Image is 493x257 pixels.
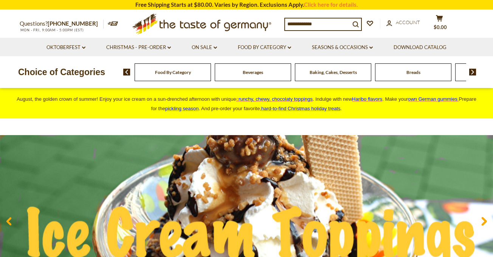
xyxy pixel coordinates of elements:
span: August, the golden crown of summer! Enjoy your ice cream on a sun-drenched afternoon with unique ... [17,96,476,111]
button: $0.00 [428,15,451,34]
span: MON - FRI, 9:00AM - 5:00PM (EST) [20,28,84,32]
a: Beverages [243,69,263,75]
img: previous arrow [123,69,130,75]
a: Haribo flavors [352,96,382,102]
a: [PHONE_NUMBER] [48,20,98,27]
a: hard-to-find Christmas holiday treats [261,106,341,111]
a: Account [386,18,420,27]
img: next arrow [469,69,476,75]
a: Baking, Cakes, Desserts [310,69,357,75]
span: . [261,106,342,111]
a: pickling season [165,106,199,111]
a: own German gummies. [408,96,459,102]
a: Oktoberfest [47,43,85,52]
p: Questions? [20,19,104,29]
span: own German gummies [408,96,457,102]
a: Food By Category [238,43,291,52]
a: Download Catalog [394,43,446,52]
a: Click here for details. [304,1,358,8]
a: Seasons & Occasions [312,43,373,52]
a: Breads [406,69,420,75]
a: crunchy, chewy, chocolaty toppings [236,96,313,102]
span: Account [396,19,420,25]
a: On Sale [192,43,217,52]
a: Food By Category [155,69,191,75]
span: $0.00 [434,24,447,30]
a: Christmas - PRE-ORDER [106,43,171,52]
span: runchy, chewy, chocolaty toppings [239,96,313,102]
